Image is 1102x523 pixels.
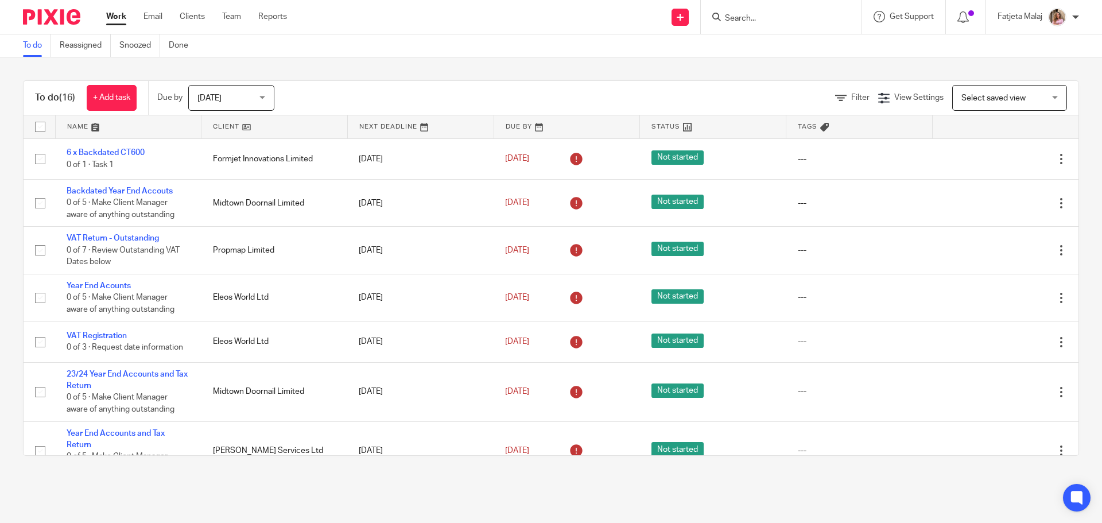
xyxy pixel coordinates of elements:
div: --- [798,153,921,165]
a: Snoozed [119,34,160,57]
span: [DATE] [505,338,529,346]
td: [DATE] [347,227,494,274]
td: Formjet Innovations Limited [201,138,348,179]
span: [DATE] [505,199,529,207]
span: Not started [651,150,704,165]
span: 0 of 5 · Make Client Manager aware of anything outstanding [67,293,174,313]
span: Tags [798,123,817,130]
div: --- [798,197,921,209]
a: VAT Return - Outstanding [67,234,159,242]
span: Not started [651,242,704,256]
img: Pixie [23,9,80,25]
span: [DATE] [505,246,529,254]
span: Not started [651,289,704,304]
div: --- [798,386,921,397]
span: Filter [851,94,870,102]
span: Get Support [890,13,934,21]
div: --- [798,336,921,347]
span: Not started [651,195,704,209]
span: (16) [59,93,75,102]
a: Reports [258,11,287,22]
td: [DATE] [347,274,494,321]
a: Clients [180,11,205,22]
span: 0 of 1 · Task 1 [67,161,114,169]
a: Reassigned [60,34,111,57]
p: Fatjeta Malaj [998,11,1042,22]
a: Done [169,34,197,57]
span: [DATE] [505,155,529,163]
input: Search [724,14,827,24]
span: Not started [651,383,704,398]
a: Backdated Year End Accouts [67,187,173,195]
span: Not started [651,442,704,456]
div: --- [798,445,921,456]
td: [DATE] [347,362,494,421]
span: Select saved view [961,94,1026,102]
td: [DATE] [347,138,494,179]
a: + Add task [87,85,137,111]
span: [DATE] [505,293,529,301]
span: 0 of 5 · Make Client Manager aware of anything outstanding [67,199,174,219]
span: 0 of 5 · Make Client Manager aware of anything outstanding [67,452,174,472]
td: Eleos World Ltd [201,274,348,321]
td: Propmap Limited [201,227,348,274]
td: Midtown Doornail Limited [201,179,348,226]
img: MicrosoftTeams-image%20(5).png [1048,8,1066,26]
a: Email [143,11,162,22]
a: Work [106,11,126,22]
a: Year End Accounts and Tax Return [67,429,165,449]
a: Year End Acounts [67,282,131,290]
div: --- [798,245,921,256]
td: [DATE] [347,179,494,226]
td: [PERSON_NAME] Services Ltd [201,421,348,481]
td: [DATE] [347,421,494,481]
span: View Settings [894,94,944,102]
span: 0 of 5 · Make Client Manager aware of anything outstanding [67,394,174,414]
span: Not started [651,334,704,348]
td: [DATE] [347,321,494,362]
a: 6 x Backdated CT600 [67,149,145,157]
td: Eleos World Ltd [201,321,348,362]
span: 0 of 3 · Request date information [67,344,183,352]
a: 23/24 Year End Accounts and Tax Return [67,370,188,390]
span: 0 of 7 · Review Outstanding VAT Dates below [67,246,180,266]
span: [DATE] [197,94,222,102]
span: [DATE] [505,388,529,396]
td: Midtown Doornail Limited [201,362,348,421]
a: Team [222,11,241,22]
a: To do [23,34,51,57]
span: [DATE] [505,447,529,455]
p: Due by [157,92,183,103]
h1: To do [35,92,75,104]
div: --- [798,292,921,303]
a: VAT Registration [67,332,127,340]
